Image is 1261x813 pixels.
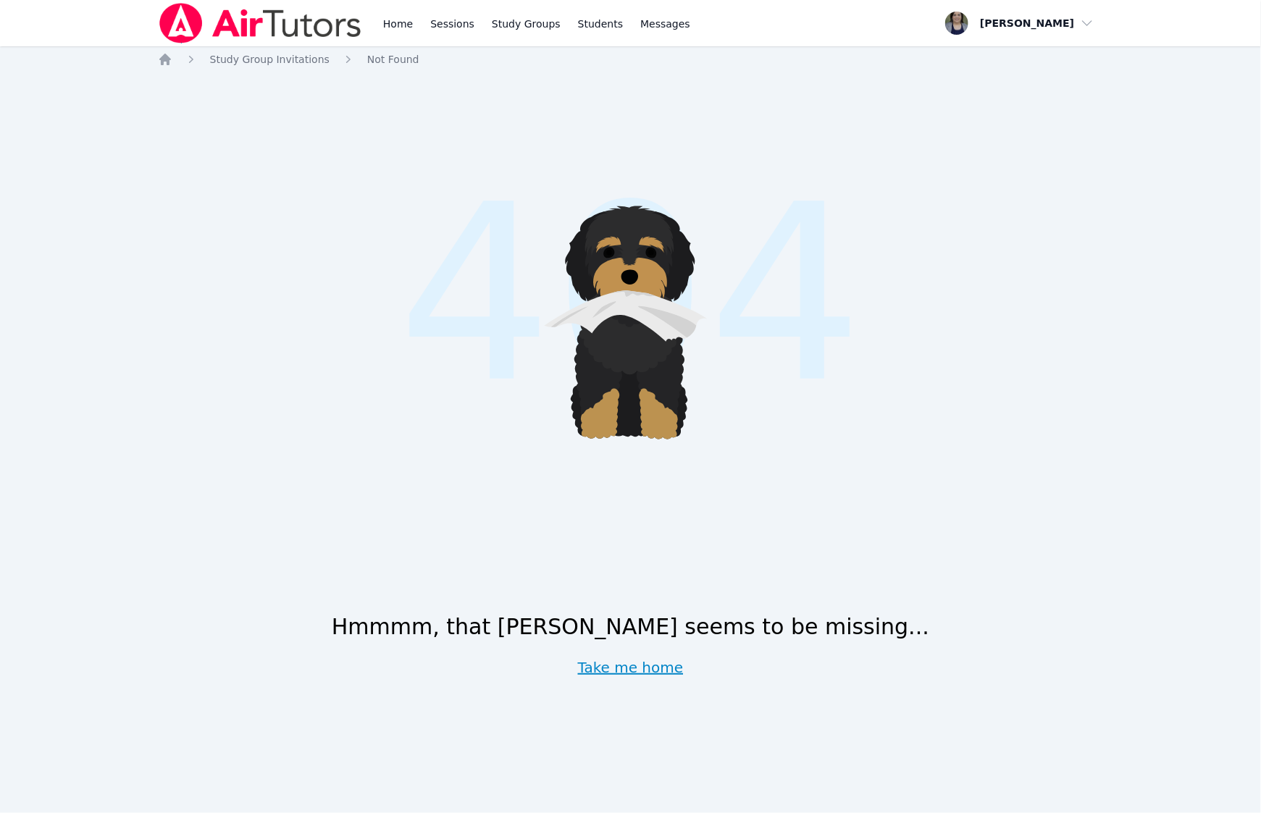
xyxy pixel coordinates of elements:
span: Messages [640,17,690,31]
span: 404 [398,111,863,477]
a: Study Group Invitations [210,52,330,67]
span: Study Group Invitations [210,54,330,65]
a: Take me home [578,657,684,678]
span: Not Found [367,54,419,65]
img: Air Tutors [158,3,363,43]
nav: Breadcrumb [158,52,1104,67]
a: Not Found [367,52,419,67]
h1: Hmmmm, that [PERSON_NAME] seems to be missing... [332,614,929,640]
